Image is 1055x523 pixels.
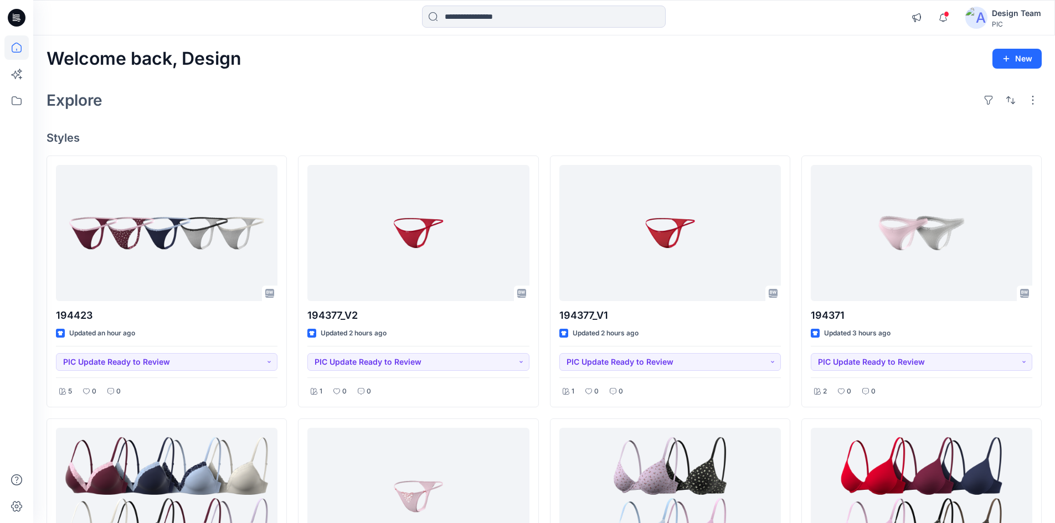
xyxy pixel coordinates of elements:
[811,165,1032,302] a: 194371
[69,328,135,339] p: Updated an hour ago
[342,386,347,397] p: 0
[871,386,876,397] p: 0
[47,49,241,69] h2: Welcome back, Design
[559,165,781,302] a: 194377_V1
[116,386,121,397] p: 0
[47,91,102,109] h2: Explore
[56,165,277,302] a: 194423
[68,386,72,397] p: 5
[847,386,851,397] p: 0
[572,386,574,397] p: 1
[367,386,371,397] p: 0
[56,308,277,323] p: 194423
[811,308,1032,323] p: 194371
[92,386,96,397] p: 0
[47,131,1042,144] h4: Styles
[320,386,322,397] p: 1
[307,165,529,302] a: 194377_V2
[573,328,639,339] p: Updated 2 hours ago
[307,308,529,323] p: 194377_V2
[824,328,891,339] p: Updated 3 hours ago
[992,20,1041,28] div: PIC
[992,7,1041,20] div: Design Team
[823,386,827,397] p: 2
[559,308,781,323] p: 194377_V1
[619,386,623,397] p: 0
[965,7,987,29] img: avatar
[992,49,1042,69] button: New
[594,386,599,397] p: 0
[321,328,387,339] p: Updated 2 hours ago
